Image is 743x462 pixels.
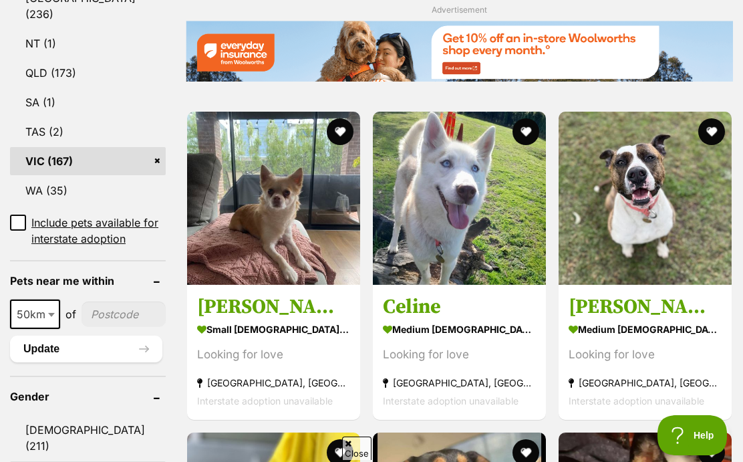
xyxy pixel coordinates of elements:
span: Interstate adoption unavailable [383,395,518,407]
a: [PERSON_NAME] small [DEMOGRAPHIC_DATA] Dog Looking for love [GEOGRAPHIC_DATA], [GEOGRAPHIC_DATA] ... [187,284,360,420]
a: TAS (2) [10,118,166,146]
strong: medium [DEMOGRAPHIC_DATA] Dog [569,320,722,339]
button: favourite [327,118,353,145]
button: favourite [698,118,725,145]
strong: medium [DEMOGRAPHIC_DATA] Dog [383,320,536,339]
img: Celine - Siberian Husky Dog [373,112,546,285]
a: NT (1) [10,29,166,57]
strong: [GEOGRAPHIC_DATA], [GEOGRAPHIC_DATA] [197,374,350,392]
span: Close [342,437,371,460]
header: Pets near me within [10,275,166,287]
div: Looking for love [383,346,536,364]
img: Everyday Insurance promotional banner [186,21,733,82]
img: Betty - American Staffordshire Terrier Dog [559,112,732,285]
h3: [PERSON_NAME] [569,294,722,320]
header: Gender [10,390,166,402]
a: VIC (167) [10,147,166,175]
a: WA (35) [10,177,166,205]
span: Interstate adoption unavailable [569,395,704,407]
a: Celine medium [DEMOGRAPHIC_DATA] Dog Looking for love [GEOGRAPHIC_DATA], [GEOGRAPHIC_DATA] Inters... [373,284,546,420]
button: Update [10,336,162,362]
strong: [GEOGRAPHIC_DATA], [GEOGRAPHIC_DATA] [383,374,536,392]
span: 50km [10,300,60,329]
span: Advertisement [432,5,487,15]
a: Everyday Insurance promotional banner [186,21,733,84]
a: Include pets available for interstate adoption [10,215,166,247]
span: of [65,306,76,322]
input: postcode [82,302,166,327]
div: Looking for love [197,346,350,364]
h3: Celine [383,294,536,320]
strong: [GEOGRAPHIC_DATA], [GEOGRAPHIC_DATA] [569,374,722,392]
a: [PERSON_NAME] medium [DEMOGRAPHIC_DATA] Dog Looking for love [GEOGRAPHIC_DATA], [GEOGRAPHIC_DATA]... [559,284,732,420]
span: Interstate adoption unavailable [197,395,333,407]
a: [DEMOGRAPHIC_DATA] (211) [10,416,166,460]
h3: [PERSON_NAME] [197,294,350,320]
button: favourite [512,118,539,145]
div: Looking for love [569,346,722,364]
span: 50km [11,305,59,324]
strong: small [DEMOGRAPHIC_DATA] Dog [197,320,350,339]
a: SA (1) [10,88,166,116]
a: QLD (173) [10,59,166,87]
span: Include pets available for interstate adoption [31,215,166,247]
iframe: Help Scout Beacon - Open [657,415,730,455]
img: Mabel - Chihuahua Dog [187,112,360,285]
